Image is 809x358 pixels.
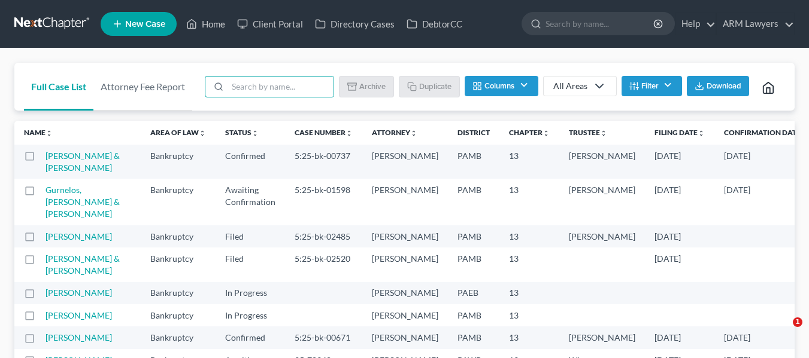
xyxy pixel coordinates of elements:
td: 5:25-bk-00671 [285,326,362,348]
a: Help [675,13,716,35]
td: 13 [499,282,559,304]
button: Download [687,76,749,96]
td: [DATE] [645,326,714,348]
td: [PERSON_NAME] [559,145,645,179]
i: unfold_more [46,130,53,137]
td: [PERSON_NAME] [362,225,448,247]
td: Filed [216,247,285,281]
a: [PERSON_NAME] & [PERSON_NAME] [46,253,120,276]
td: Confirmed [216,145,285,179]
a: ARM Lawyers [717,13,794,35]
td: [PERSON_NAME] [559,326,645,348]
td: 13 [499,225,559,247]
a: Home [180,13,231,35]
td: 5:25-bk-02520 [285,247,362,281]
i: unfold_more [698,130,705,137]
a: Attorney Fee Report [93,63,192,111]
td: Confirmed [216,326,285,348]
a: DebtorCC [401,13,468,35]
td: PAMB [448,225,499,247]
a: Chapterunfold_more [509,128,550,137]
td: [PERSON_NAME] [362,282,448,304]
td: PAMB [448,326,499,348]
a: Statusunfold_more [225,128,259,137]
td: Awaiting Confirmation [216,179,285,225]
a: Full Case List [24,63,93,111]
td: 13 [499,247,559,281]
td: In Progress [216,282,285,304]
td: Bankruptcy [141,225,216,247]
td: Bankruptcy [141,326,216,348]
div: All Areas [553,80,587,92]
i: unfold_more [199,130,206,137]
a: Area of Lawunfold_more [150,128,206,137]
td: [DATE] [645,179,714,225]
td: [PERSON_NAME] [362,179,448,225]
td: [PERSON_NAME] [362,247,448,281]
th: District [448,121,499,145]
td: PAMB [448,145,499,179]
td: 5:25-bk-01598 [285,179,362,225]
a: Attorneyunfold_more [372,128,417,137]
td: [PERSON_NAME] [559,179,645,225]
td: PAMB [448,304,499,326]
a: Case Numberunfold_more [295,128,353,137]
a: Confirmation Date [724,128,808,137]
input: Search by name... [228,77,334,97]
td: [PERSON_NAME] [362,145,448,179]
td: [DATE] [645,225,714,247]
td: Bankruptcy [141,282,216,304]
td: PAEB [448,282,499,304]
a: Directory Cases [309,13,401,35]
a: Gurnelos, [PERSON_NAME] & [PERSON_NAME] [46,185,120,219]
a: [PERSON_NAME] [46,231,112,241]
i: unfold_more [410,130,417,137]
td: 5:25-bk-02485 [285,225,362,247]
span: 1 [793,317,802,327]
td: 13 [499,145,559,179]
span: Download [707,81,741,91]
a: Nameunfold_more [24,128,53,137]
i: unfold_more [346,130,353,137]
td: 13 [499,179,559,225]
iframe: Intercom live chat [768,317,797,346]
i: unfold_more [252,130,259,137]
a: [PERSON_NAME] [46,287,112,298]
a: [PERSON_NAME] [46,332,112,342]
td: 13 [499,304,559,326]
button: Columns [465,76,538,96]
td: [DATE] [645,145,714,179]
td: [DATE] [645,247,714,281]
td: Bankruptcy [141,247,216,281]
a: Trusteeunfold_more [569,128,607,137]
td: [PERSON_NAME] [559,225,645,247]
a: [PERSON_NAME] & [PERSON_NAME] [46,151,120,173]
td: PAMB [448,247,499,281]
td: [PERSON_NAME] [362,326,448,348]
td: Bankruptcy [141,179,216,225]
td: Filed [216,225,285,247]
a: Client Portal [231,13,309,35]
td: PAMB [448,179,499,225]
span: New Case [125,20,165,29]
td: 13 [499,326,559,348]
a: Filing Dateunfold_more [655,128,705,137]
button: Filter [622,76,682,96]
td: 5:25-bk-00737 [285,145,362,179]
a: [PERSON_NAME] [46,310,112,320]
i: unfold_more [600,130,607,137]
td: In Progress [216,304,285,326]
td: Bankruptcy [141,145,216,179]
td: [PERSON_NAME] [362,304,448,326]
td: Bankruptcy [141,304,216,326]
input: Search by name... [546,13,655,35]
i: unfold_more [543,130,550,137]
